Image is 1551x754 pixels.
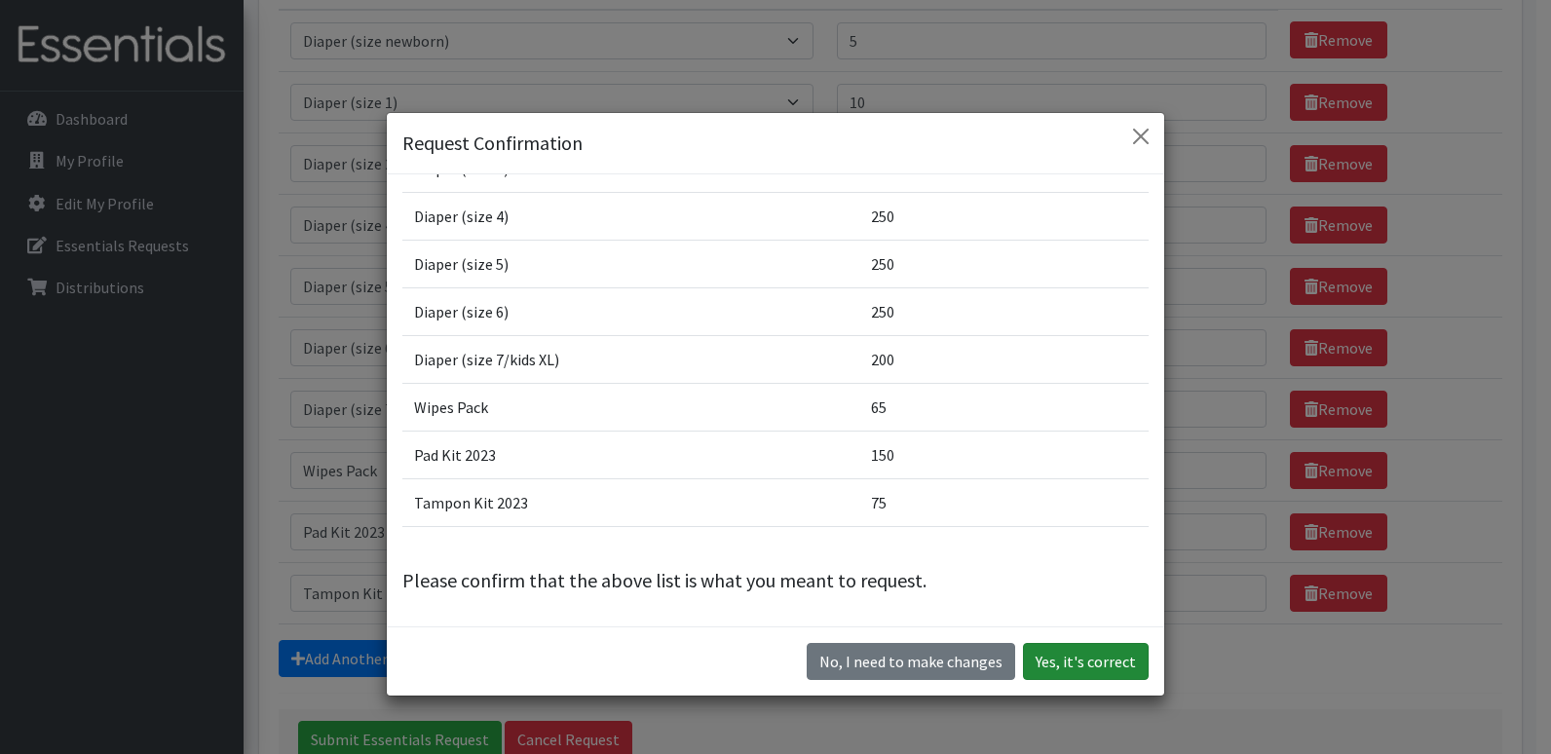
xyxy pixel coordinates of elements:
[402,287,859,335] td: Diaper (size 6)
[402,383,859,431] td: Wipes Pack
[859,478,1149,526] td: 75
[859,383,1149,431] td: 65
[402,335,859,383] td: Diaper (size 7/kids XL)
[859,192,1149,240] td: 250
[402,566,1149,595] p: Please confirm that the above list is what you meant to request.
[1023,643,1149,680] button: Yes, it's correct
[859,335,1149,383] td: 200
[807,643,1015,680] button: No I need to make changes
[402,129,583,158] h5: Request Confirmation
[402,478,859,526] td: Tampon Kit 2023
[402,431,859,478] td: Pad Kit 2023
[859,240,1149,287] td: 250
[402,240,859,287] td: Diaper (size 5)
[402,192,859,240] td: Diaper (size 4)
[859,431,1149,478] td: 150
[1125,121,1156,152] button: Close
[859,287,1149,335] td: 250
